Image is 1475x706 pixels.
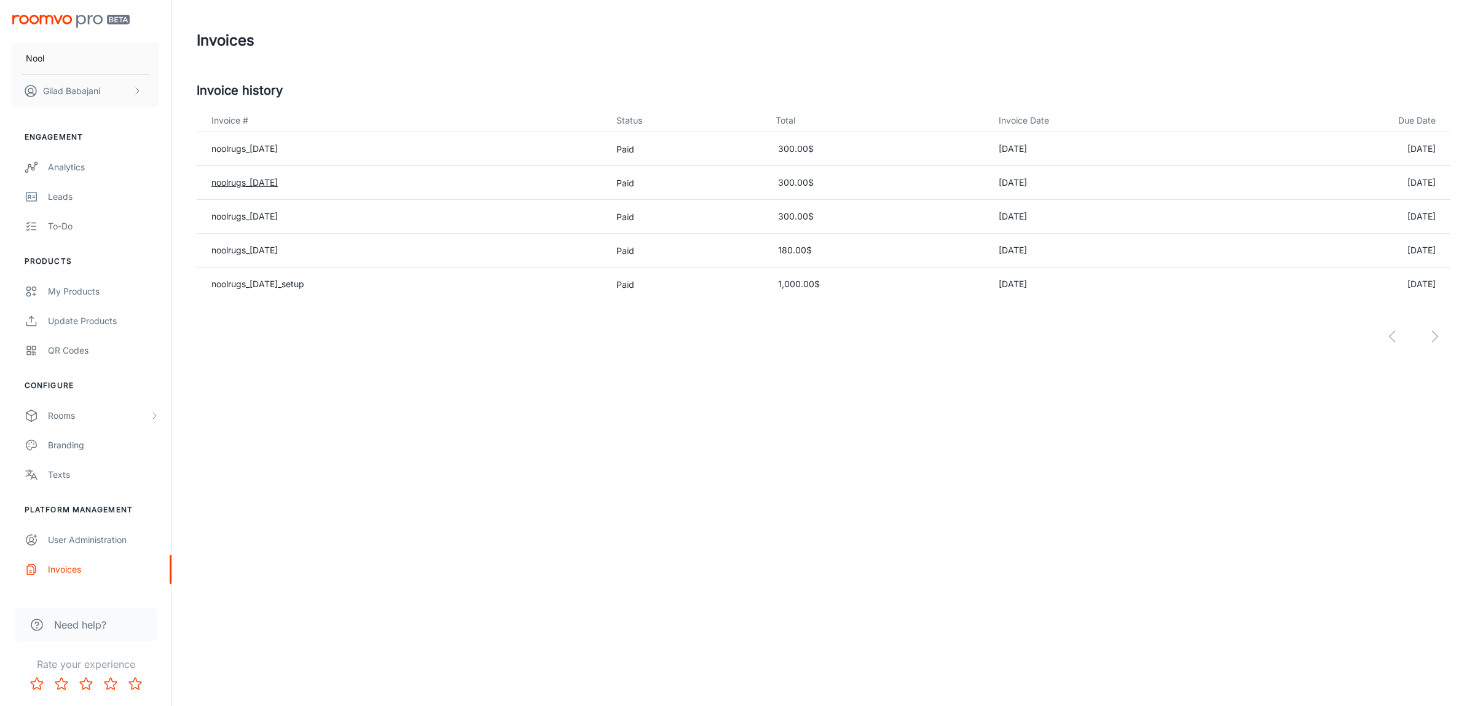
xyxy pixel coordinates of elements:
button: Nool [12,42,159,74]
th: Total [766,109,989,132]
td: [DATE] [1233,132,1450,166]
h5: Invoice history [197,81,1450,100]
td: [DATE] [1233,200,1450,234]
th: Due Date [1233,109,1450,132]
div: Leads [48,190,159,204]
td: [DATE] [1233,234,1450,268]
div: Analytics [48,161,159,174]
a: noolrugs_[DATE] [211,211,278,221]
a: noolrugs_[DATE]_setup [211,279,304,289]
a: noolrugs_[DATE] [211,177,278,188]
a: noolrugs_[DATE] [211,143,278,154]
td: [DATE] [1233,268,1450,301]
td: [DATE] [989,200,1233,234]
p: Paid [616,278,755,291]
td: ‏1,000.00 ‏$ [766,268,989,301]
td: ‏300.00 ‏$ [766,200,989,234]
div: QR Codes [48,344,159,357]
p: Gilad Babajani [43,84,100,98]
p: Paid [616,177,755,189]
p: Paid [616,143,755,156]
a: noolrugs_[DATE] [211,245,278,255]
button: Gilad Babajani [12,75,159,107]
td: [DATE] [989,268,1233,301]
img: Roomvo PRO Beta [12,15,130,28]
p: Paid [616,244,755,257]
th: Invoice Date [989,109,1233,132]
td: [DATE] [1233,166,1450,200]
h1: Invoices [197,30,254,52]
div: Update Products [48,314,159,328]
td: ‏300.00 ‏$ [766,166,989,200]
div: My Products [48,285,159,298]
th: Invoice # [197,109,607,132]
td: [DATE] [989,234,1233,268]
th: Status [607,109,765,132]
td: [DATE] [989,166,1233,200]
p: Paid [616,210,755,223]
p: Nool [26,52,44,65]
td: ‏300.00 ‏$ [766,132,989,166]
td: ‏180.00 ‏$ [766,234,989,268]
td: [DATE] [989,132,1233,166]
div: To-do [48,220,159,233]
